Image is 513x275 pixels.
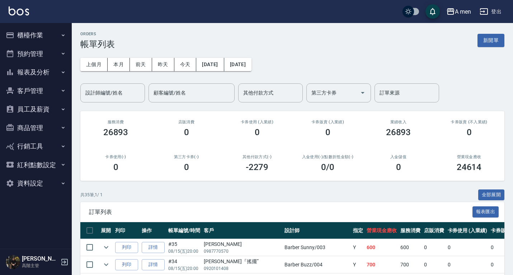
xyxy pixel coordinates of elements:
button: 全部展開 [478,189,505,201]
p: 08/15 (五) 20:00 [168,265,200,272]
h3: 服務消費 [89,120,142,124]
h3: 0 [184,162,189,172]
button: [DATE] [196,58,224,71]
td: 0 [446,239,489,256]
button: 預約管理 [3,45,69,63]
a: 新開單 [477,37,504,43]
h2: ORDERS [80,32,115,36]
h2: 第三方卡券(-) [160,155,213,159]
th: 展開 [99,222,113,239]
td: 600 [365,239,399,256]
div: A men [455,7,471,16]
div: [PERSON_NAME]『搖擺” [204,258,281,265]
button: 今天 [174,58,197,71]
h3: 0 [467,127,472,137]
h2: 入金使用(-) /點數折抵金額(-) [301,155,354,159]
th: 設計師 [283,222,351,239]
h3: 0 [184,127,189,137]
button: save [425,4,440,19]
td: #35 [166,239,202,256]
button: expand row [101,259,112,270]
button: 登出 [477,5,504,18]
h5: [PERSON_NAME] [22,255,58,262]
p: 0920101408 [204,265,281,272]
h3: 0 /0 [321,162,334,172]
button: 資料設定 [3,174,69,193]
th: 卡券使用 (入業績) [446,222,489,239]
button: 昨天 [152,58,174,71]
h3: 24614 [457,162,482,172]
div: [PERSON_NAME] [204,240,281,248]
td: #34 [166,256,202,273]
button: 紅利點數設定 [3,156,69,174]
h3: 0 [325,127,330,137]
td: Barber Sunny /003 [283,239,351,256]
button: Open [357,87,368,98]
p: 共 35 筆, 1 / 1 [80,192,103,198]
h2: 卡券使用(-) [89,155,142,159]
button: 商品管理 [3,119,69,137]
span: 訂單列表 [89,208,472,216]
h2: 卡券販賣 (不入業績) [442,120,496,124]
h2: 卡券販賣 (入業績) [301,120,354,124]
h3: 0 [255,127,260,137]
a: 詳情 [142,242,165,253]
button: expand row [101,242,112,253]
h2: 營業現金應收 [442,155,496,159]
td: 0 [422,239,446,256]
td: 700 [399,256,422,273]
td: 0 [446,256,489,273]
button: 新開單 [477,34,504,47]
button: 列印 [115,242,138,253]
h2: 卡券使用 (入業績) [230,120,284,124]
button: 行銷工具 [3,137,69,156]
td: Y [351,239,365,256]
h2: 業績收入 [372,120,425,124]
td: Barber Buzz /004 [283,256,351,273]
th: 操作 [140,222,166,239]
button: 櫃檯作業 [3,26,69,45]
h3: 0 [113,162,118,172]
button: 前天 [130,58,152,71]
button: [DATE] [224,58,251,71]
td: Y [351,256,365,273]
img: Logo [9,6,29,15]
button: A men [443,4,474,19]
h3: 0 [396,162,401,172]
th: 營業現金應收 [365,222,399,239]
h2: 店販消費 [160,120,213,124]
h2: 其他付款方式(-) [230,155,284,159]
td: 600 [399,239,422,256]
th: 客戶 [202,222,283,239]
button: 報表及分析 [3,63,69,82]
img: Person [6,255,20,269]
a: 報表匯出 [472,208,499,215]
h2: 入金儲值 [372,155,425,159]
h3: 帳單列表 [80,39,115,49]
p: 0987770570 [204,248,281,255]
button: 員工及薪資 [3,100,69,119]
h3: 26893 [103,127,128,137]
p: 高階主管 [22,262,58,269]
a: 詳情 [142,259,165,270]
button: 客戶管理 [3,82,69,100]
th: 店販消費 [422,222,446,239]
td: 700 [365,256,399,273]
td: 0 [422,256,446,273]
th: 服務消費 [399,222,422,239]
button: 上個月 [80,58,108,71]
button: 報表匯出 [472,206,499,217]
button: 列印 [115,259,138,270]
th: 帳單編號/時間 [166,222,202,239]
h3: 26893 [386,127,411,137]
button: 本月 [108,58,130,71]
h3: -2279 [246,162,269,172]
th: 列印 [113,222,140,239]
th: 指定 [351,222,365,239]
p: 08/15 (五) 20:00 [168,248,200,255]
